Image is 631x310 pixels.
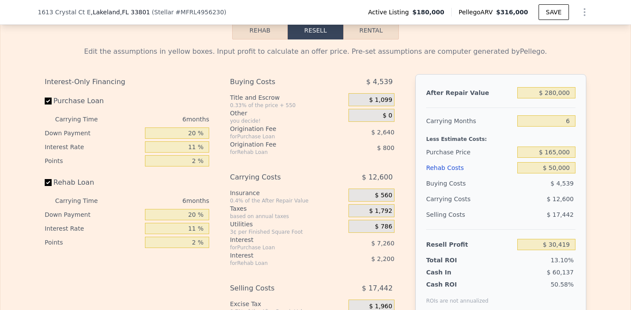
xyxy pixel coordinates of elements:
[547,211,574,218] span: $ 17,442
[230,197,345,204] div: 0.4% of the After Repair Value
[45,154,141,168] div: Points
[230,170,327,185] div: Carrying Costs
[426,280,489,289] div: Cash ROI
[115,112,209,126] div: 6 months
[426,268,480,277] div: Cash In
[45,74,209,90] div: Interest-Only Financing
[115,194,209,208] div: 6 months
[377,144,394,151] span: $ 800
[230,281,327,296] div: Selling Costs
[230,133,327,140] div: for Purchase Loan
[230,204,345,213] div: Taxes
[230,124,327,133] div: Origination Fee
[230,251,327,260] div: Interest
[120,9,150,16] span: , FL 33801
[230,117,345,124] div: you decide!
[371,240,394,247] span: $ 7,260
[375,223,392,231] span: $ 786
[547,269,574,276] span: $ 60,137
[230,74,327,90] div: Buying Costs
[426,113,514,129] div: Carrying Months
[230,189,345,197] div: Insurance
[152,8,227,16] div: ( )
[362,281,393,296] span: $ 17,442
[45,93,141,109] label: Purchase Loan
[343,21,399,39] button: Rental
[551,180,574,187] span: $ 4,539
[55,194,112,208] div: Carrying Time
[369,96,392,104] span: $ 1,099
[368,8,412,16] span: Active Listing
[547,196,574,202] span: $ 12,600
[230,300,345,308] div: Excise Tax
[230,140,327,149] div: Origination Fee
[426,289,489,304] div: ROIs are not annualized
[426,191,480,207] div: Carrying Costs
[55,112,112,126] div: Carrying Time
[230,149,327,156] div: for Rehab Loan
[154,9,174,16] span: Stellar
[459,8,496,16] span: Pellego ARV
[230,102,345,109] div: 0.33% of the price + 550
[371,129,394,136] span: $ 2,640
[371,255,394,262] span: $ 2,200
[576,3,593,21] button: Show Options
[362,170,393,185] span: $ 12,600
[45,235,141,249] div: Points
[45,179,52,186] input: Rehab Loan
[366,74,393,90] span: $ 4,539
[551,257,574,264] span: 13.10%
[288,21,343,39] button: Resell
[45,126,141,140] div: Down Payment
[91,8,150,16] span: , Lakeland
[230,93,345,102] div: Title and Escrow
[45,222,141,235] div: Interest Rate
[45,208,141,222] div: Down Payment
[412,8,444,16] span: $180,000
[426,85,514,101] div: After Repair Value
[375,192,392,199] span: $ 560
[45,98,52,104] input: Purchase Loan
[45,140,141,154] div: Interest Rate
[230,228,345,235] div: 3¢ per Finished Square Foot
[230,235,327,244] div: Interest
[230,109,345,117] div: Other
[426,176,514,191] div: Buying Costs
[369,207,392,215] span: $ 1,792
[426,160,514,176] div: Rehab Costs
[539,4,569,20] button: SAVE
[175,9,224,16] span: # MFRL4956230
[426,256,480,264] div: Total ROI
[45,175,141,190] label: Rehab Loan
[496,9,528,16] span: $316,000
[426,144,514,160] div: Purchase Price
[426,237,514,252] div: Resell Profit
[230,213,345,220] div: based on annual taxes
[426,207,514,222] div: Selling Costs
[551,281,574,288] span: 50.58%
[383,112,392,120] span: $ 0
[230,220,345,228] div: Utilities
[45,46,586,57] div: Edit the assumptions in yellow boxes. Input profit to calculate an offer price. Pre-set assumptio...
[38,8,91,16] span: 1613 Crystal Ct E
[230,244,327,251] div: for Purchase Loan
[426,129,575,144] div: Less Estimate Costs:
[232,21,288,39] button: Rehab
[230,260,327,267] div: for Rehab Loan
